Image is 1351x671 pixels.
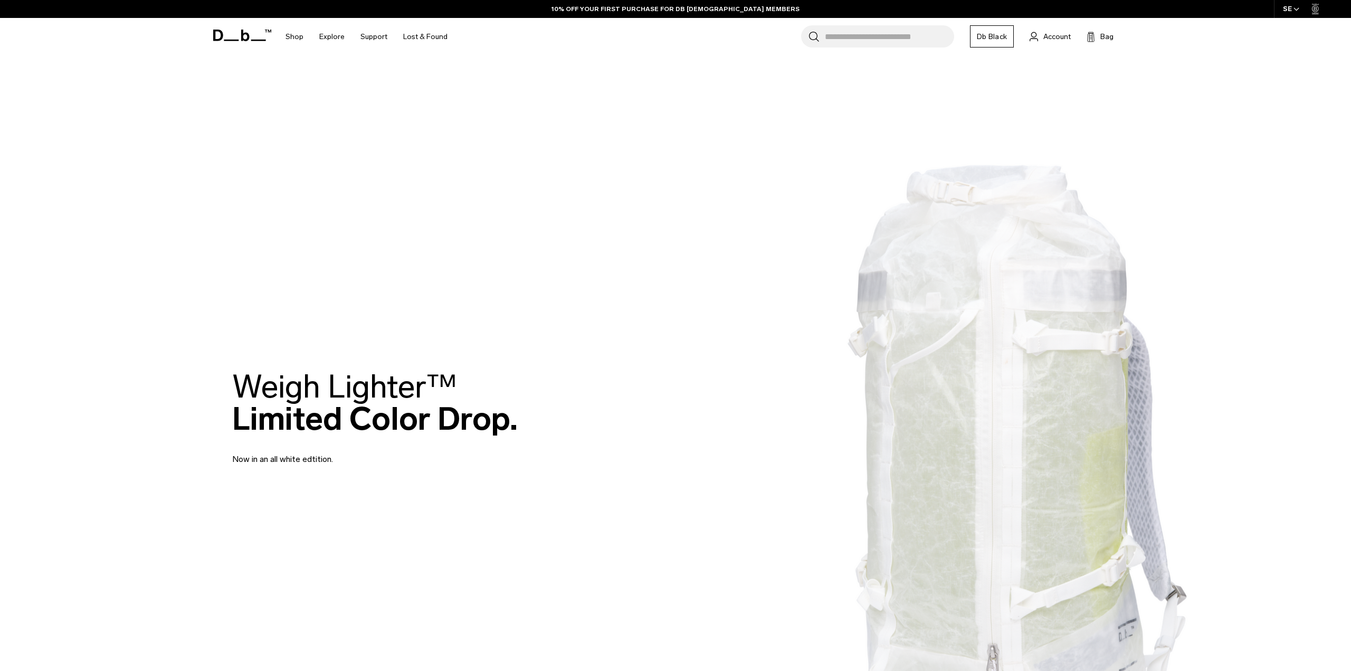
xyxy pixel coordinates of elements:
nav: Main Navigation [278,18,455,55]
button: Bag [1087,30,1114,43]
a: Account [1030,30,1071,43]
a: Explore [319,18,345,55]
p: Now in an all white edtition. [232,440,486,466]
a: Db Black [970,25,1014,48]
span: Account [1043,31,1071,42]
a: Support [360,18,387,55]
span: Bag [1100,31,1114,42]
a: Lost & Found [403,18,448,55]
span: Weigh Lighter™ [232,367,457,406]
a: Shop [286,18,303,55]
a: 10% OFF YOUR FIRST PURCHASE FOR DB [DEMOGRAPHIC_DATA] MEMBERS [551,4,800,14]
h2: Limited Color Drop. [232,371,518,435]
